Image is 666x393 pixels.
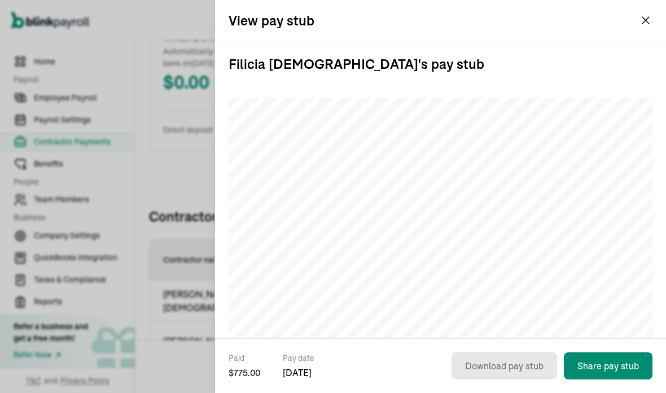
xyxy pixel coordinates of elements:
[452,352,557,379] button: Download pay stub
[229,11,314,29] h2: View pay stub
[229,41,652,86] h3: Filicia [DEMOGRAPHIC_DATA] 's pay stub
[229,366,260,379] span: $ 775.00
[564,352,652,379] button: Share pay stub
[283,352,314,364] span: Pay date
[283,366,314,379] span: [DATE]
[229,352,260,364] span: Paid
